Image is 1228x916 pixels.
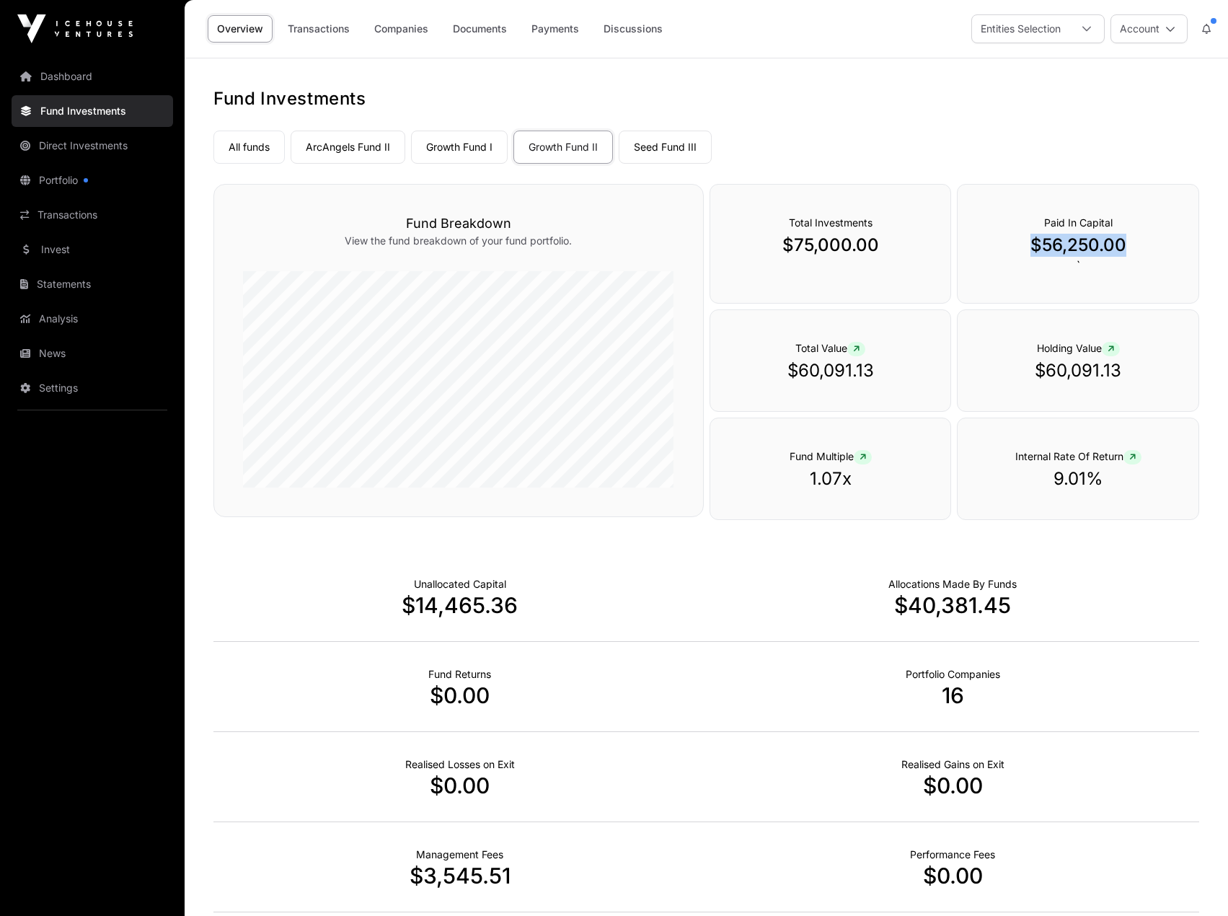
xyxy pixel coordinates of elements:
[986,234,1170,257] p: $56,250.00
[739,467,922,490] p: 1.07x
[278,15,359,43] a: Transactions
[12,199,173,231] a: Transactions
[513,131,613,164] a: Growth Fund II
[522,15,588,43] a: Payments
[213,87,1199,110] h1: Fund Investments
[1110,14,1188,43] button: Account
[888,577,1017,591] p: Capital Deployed Into Companies
[213,131,285,164] a: All funds
[12,338,173,369] a: News
[707,863,1200,889] p: $0.00
[789,216,873,229] span: Total Investments
[12,268,173,300] a: Statements
[414,577,506,591] p: Cash not yet allocated
[291,131,405,164] a: ArcAngels Fund II
[739,234,922,257] p: $75,000.00
[901,757,1004,772] p: Net Realised on Positive Exits
[12,164,173,196] a: Portfolio
[707,772,1200,798] p: $0.00
[986,359,1170,382] p: $60,091.13
[1037,342,1120,354] span: Holding Value
[12,61,173,92] a: Dashboard
[243,234,674,248] p: View the fund breakdown of your fund portfolio.
[213,592,707,618] p: $14,465.36
[416,847,503,862] p: Fund Management Fees incurred to date
[213,682,707,708] p: $0.00
[1015,450,1141,462] span: Internal Rate Of Return
[790,450,872,462] span: Fund Multiple
[1156,847,1228,916] iframe: Chat Widget
[707,682,1200,708] p: 16
[405,757,515,772] p: Net Realised on Negative Exits
[707,592,1200,618] p: $40,381.45
[428,667,491,682] p: Realised Returns from Funds
[12,234,173,265] a: Invest
[12,130,173,162] a: Direct Investments
[243,213,674,234] h3: Fund Breakdown
[619,131,712,164] a: Seed Fund III
[910,847,995,862] p: Fund Performance Fees (Carry) incurred to date
[12,303,173,335] a: Analysis
[213,772,707,798] p: $0.00
[957,184,1199,304] div: `
[12,95,173,127] a: Fund Investments
[208,15,273,43] a: Overview
[739,359,922,382] p: $60,091.13
[972,15,1069,43] div: Entities Selection
[411,131,508,164] a: Growth Fund I
[594,15,672,43] a: Discussions
[795,342,865,354] span: Total Value
[906,667,1000,682] p: Number of Companies Deployed Into
[365,15,438,43] a: Companies
[443,15,516,43] a: Documents
[17,14,133,43] img: Icehouse Ventures Logo
[986,467,1170,490] p: 9.01%
[12,372,173,404] a: Settings
[1044,216,1113,229] span: Paid In Capital
[213,863,707,889] p: $3,545.51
